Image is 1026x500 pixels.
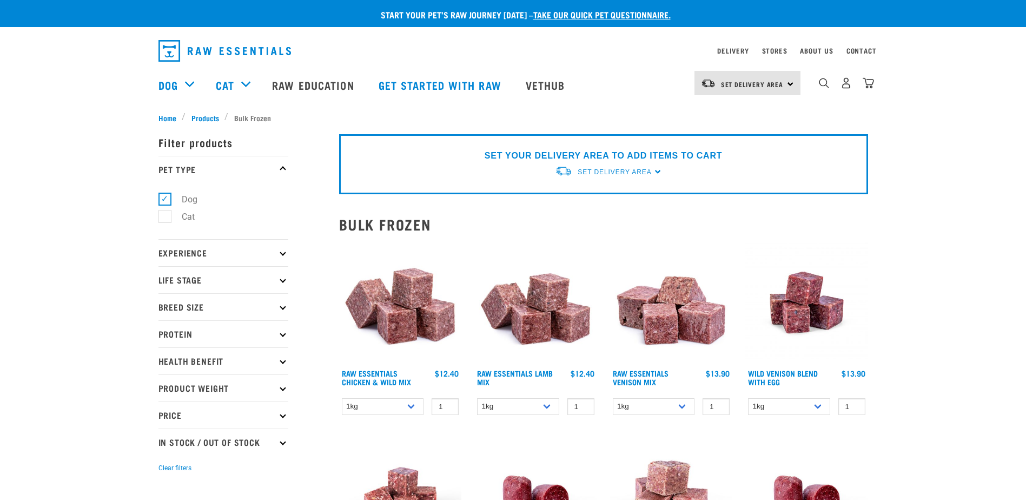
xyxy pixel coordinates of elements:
[613,371,668,384] a: Raw Essentials Venison Mix
[838,398,865,415] input: 1
[435,369,459,378] div: $12.40
[191,112,219,123] span: Products
[164,210,199,223] label: Cat
[158,129,288,156] p: Filter products
[158,239,288,266] p: Experience
[610,241,733,364] img: 1113 RE Venison Mix 01
[717,49,749,52] a: Delivery
[762,49,787,52] a: Stores
[158,320,288,347] p: Protein
[515,63,579,107] a: Vethub
[158,40,291,62] img: Raw Essentials Logo
[164,193,202,206] label: Dog
[186,112,224,123] a: Products
[158,293,288,320] p: Breed Size
[567,398,594,415] input: 1
[342,371,411,384] a: Raw Essentials Chicken & Wild Mix
[800,49,833,52] a: About Us
[158,374,288,402] p: Product Weight
[701,78,716,88] img: van-moving.png
[216,77,234,93] a: Cat
[339,241,462,364] img: Pile Of Cubed Chicken Wild Meat Mix
[819,78,829,88] img: home-icon-1@2x.png
[339,216,868,233] h2: Bulk Frozen
[158,266,288,293] p: Life Stage
[158,347,288,374] p: Health Benefit
[158,112,182,123] a: Home
[842,369,865,378] div: $13.90
[158,156,288,183] p: Pet Type
[555,166,572,177] img: van-moving.png
[533,12,671,17] a: take our quick pet questionnaire.
[571,369,594,378] div: $12.40
[703,398,730,415] input: 1
[485,149,722,162] p: SET YOUR DELIVERY AREA TO ADD ITEMS TO CART
[150,36,877,66] nav: dropdown navigation
[846,49,877,52] a: Contact
[477,371,553,384] a: Raw Essentials Lamb Mix
[158,77,178,93] a: Dog
[158,402,288,429] p: Price
[840,77,852,89] img: user.png
[158,463,191,473] button: Clear filters
[474,241,597,364] img: ?1041 RE Lamb Mix 01
[261,63,367,107] a: Raw Education
[158,112,176,123] span: Home
[578,168,651,176] span: Set Delivery Area
[432,398,459,415] input: 1
[748,371,818,384] a: Wild Venison Blend with Egg
[745,241,868,364] img: Venison Egg 1616
[706,369,730,378] div: $13.90
[863,77,874,89] img: home-icon@2x.png
[368,63,515,107] a: Get started with Raw
[158,112,868,123] nav: breadcrumbs
[721,82,784,86] span: Set Delivery Area
[158,429,288,456] p: In Stock / Out Of Stock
